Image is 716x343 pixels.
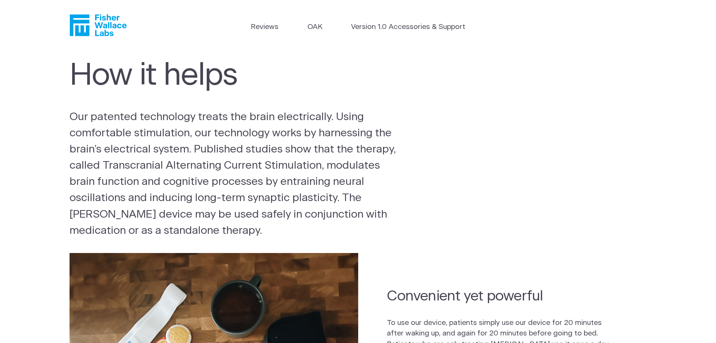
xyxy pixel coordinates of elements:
[387,287,618,306] h2: Convenient yet powerful
[70,14,127,36] a: Fisher Wallace
[70,109,398,239] p: Our patented technology treats the brain electrically. Using comfortable stimulation, our technol...
[307,22,322,33] a: OAK
[251,22,279,33] a: Reviews
[70,58,394,94] h1: How it helps
[351,22,465,33] a: Version 1.0 Accessories & Support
